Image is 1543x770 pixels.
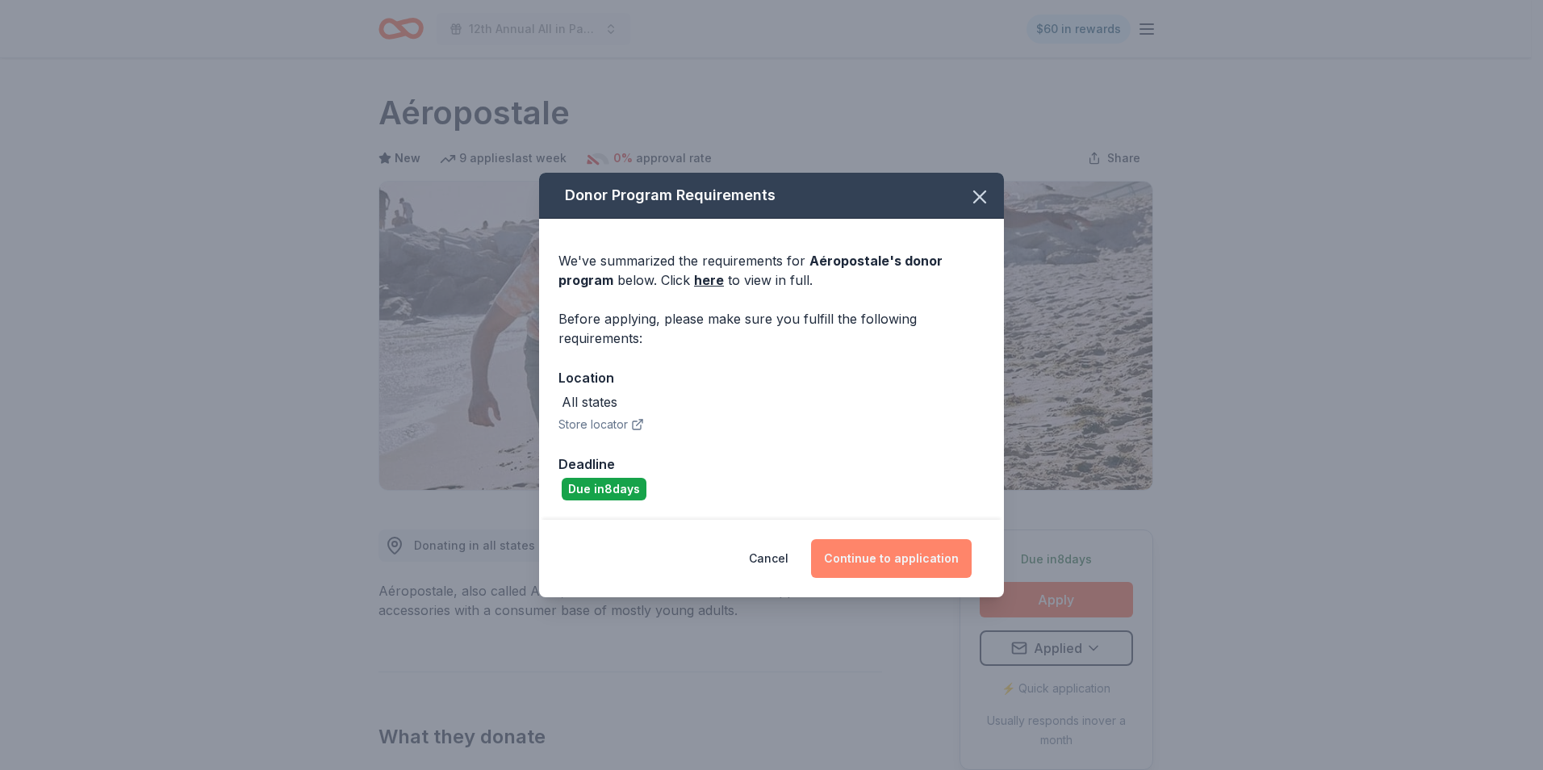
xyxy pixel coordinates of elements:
div: We've summarized the requirements for below. Click to view in full. [558,251,985,290]
button: Continue to application [811,539,972,578]
div: Due in 8 days [562,478,646,500]
div: Deadline [558,454,985,475]
div: Donor Program Requirements [539,173,1004,219]
button: Store locator [558,415,644,434]
button: Cancel [749,539,788,578]
div: All states [562,392,617,412]
a: here [694,270,724,290]
div: Before applying, please make sure you fulfill the following requirements: [558,309,985,348]
div: Location [558,367,985,388]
